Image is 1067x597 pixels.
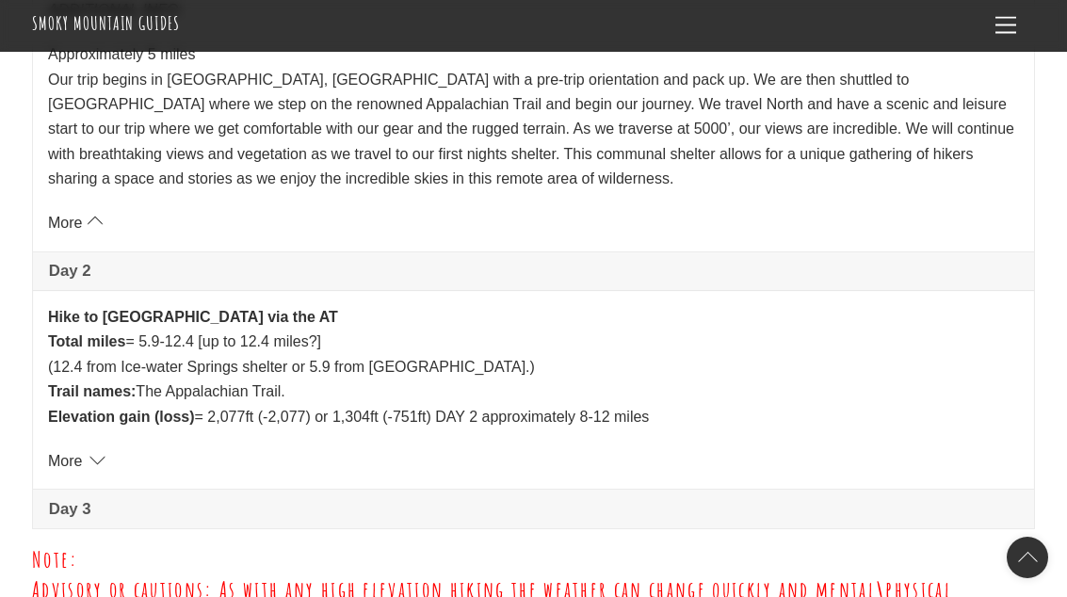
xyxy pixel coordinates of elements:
a: Day 2 [33,252,1034,290]
strong: Hike to [GEOGRAPHIC_DATA] via the AT [48,309,338,325]
span: Day 2 [49,260,1018,282]
strong: Elevation gain (loss) [48,409,195,425]
a: Smoky Mountain Guides [32,11,180,35]
a: More [48,453,101,469]
span: Note: [32,545,79,573]
strong: Total miles [48,333,125,349]
a: Menu [987,8,1025,44]
p: = 5.9-12.4 [up to 12.4 miles?] (12.4 from Ice-water Springs shelter or 5.9 from [GEOGRAPHIC_DATA]... [48,305,1019,429]
p: Approximately 5 miles Our trip begins in [GEOGRAPHIC_DATA], [GEOGRAPHIC_DATA] with a pre-trip ori... [48,42,1019,191]
a: Day 3 [33,490,1034,527]
a: More [48,215,101,231]
span: Day 3 [49,498,1018,521]
strong: Trail names: [48,383,136,399]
